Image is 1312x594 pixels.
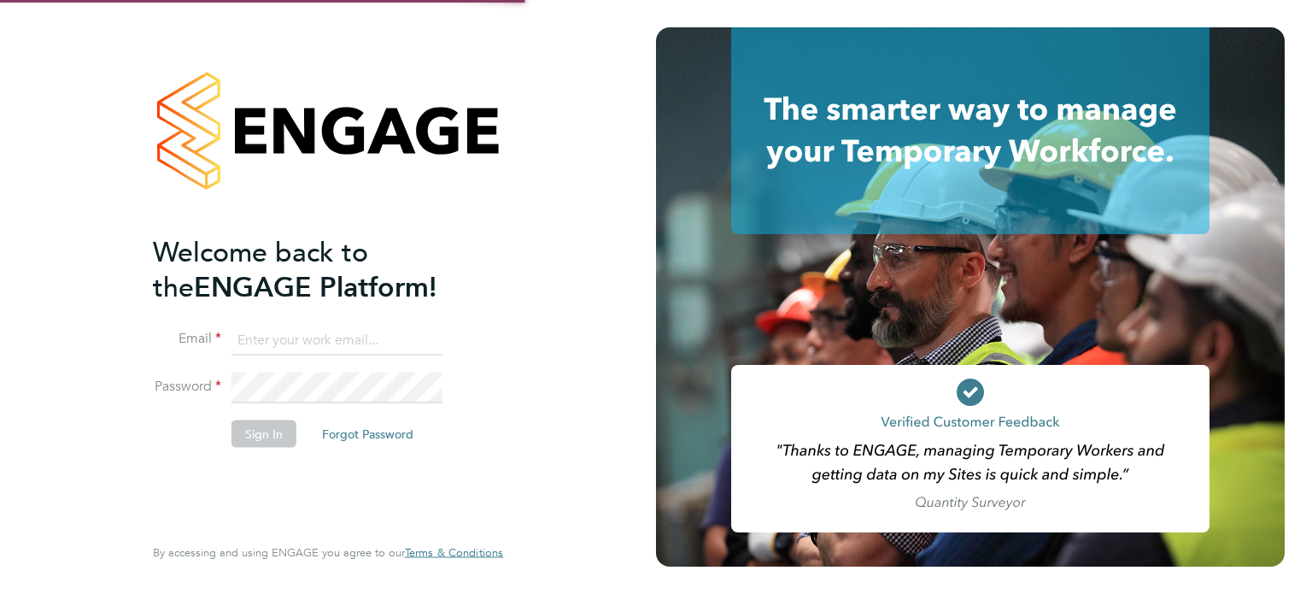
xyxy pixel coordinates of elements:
[153,234,486,304] h2: ENGAGE Platform!
[153,235,368,303] span: Welcome back to the
[231,325,442,356] input: Enter your work email...
[405,545,503,560] span: Terms & Conditions
[153,545,503,560] span: By accessing and using ENGAGE you agree to our
[231,421,296,448] button: Sign In
[153,330,221,348] label: Email
[153,378,221,396] label: Password
[405,546,503,560] a: Terms & Conditions
[308,421,427,448] button: Forgot Password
